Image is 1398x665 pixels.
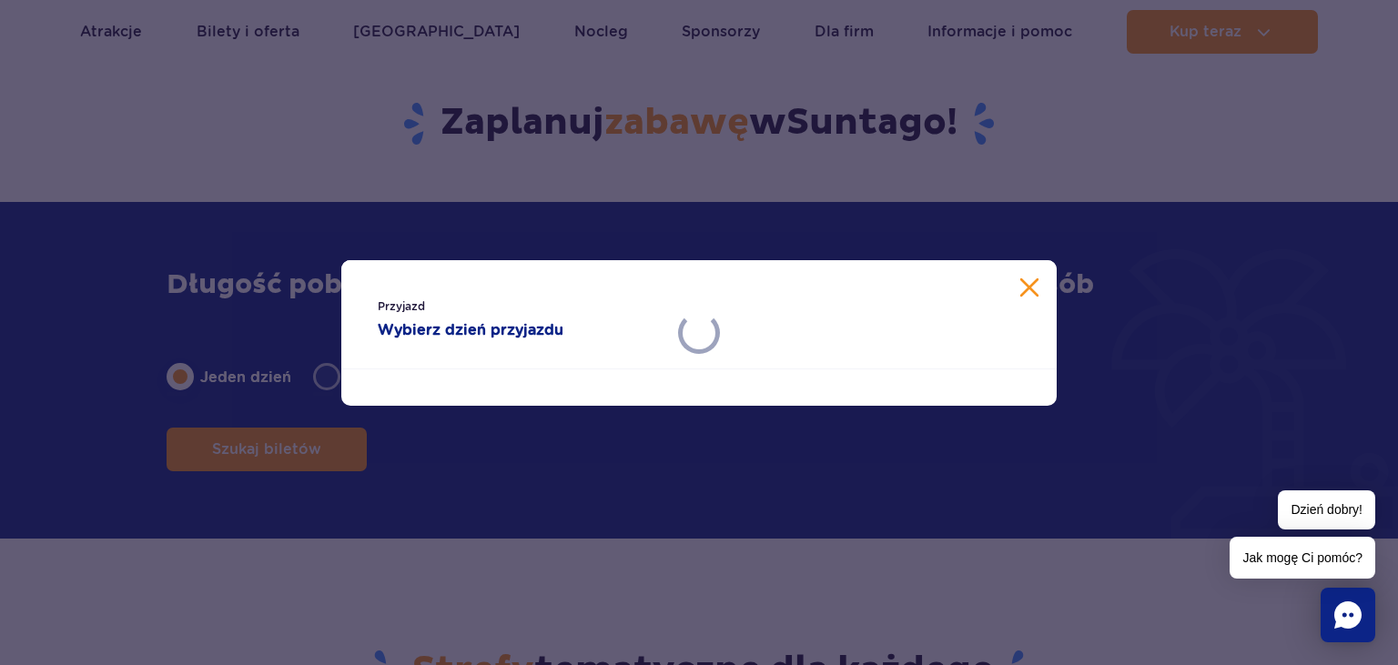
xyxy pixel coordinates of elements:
span: Dzień dobry! [1278,490,1375,529]
button: Zamknij kalendarz [1020,278,1038,297]
div: Chat [1321,588,1375,642]
span: Przyjazd [378,297,663,316]
strong: Wybierz dzień przyjazdu [378,319,663,341]
span: Jak mogę Ci pomóc? [1230,537,1375,579]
